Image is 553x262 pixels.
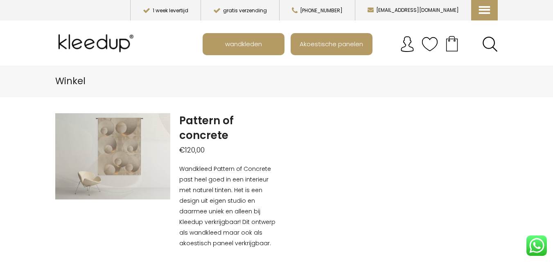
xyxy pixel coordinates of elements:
[482,36,498,52] a: Search
[55,74,86,87] span: Winkel
[55,27,140,60] img: Kleedup
[399,36,415,52] img: account.svg
[291,34,372,54] a: Akoestische panelen
[179,145,185,155] span: €
[422,36,438,52] img: verlanglijstje.svg
[203,34,284,54] a: wandkleden
[221,36,266,52] span: wandkleden
[179,163,277,249] p: Wandkleed Pattern of Concrete past heel goed in een interieur met naturel tinten. Het is een desi...
[179,145,205,155] bdi: 120,00
[203,33,504,55] nav: Main menu
[295,36,368,52] span: Akoestische panelen
[438,33,466,54] a: Your cart
[179,113,277,143] h1: Pattern of concrete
